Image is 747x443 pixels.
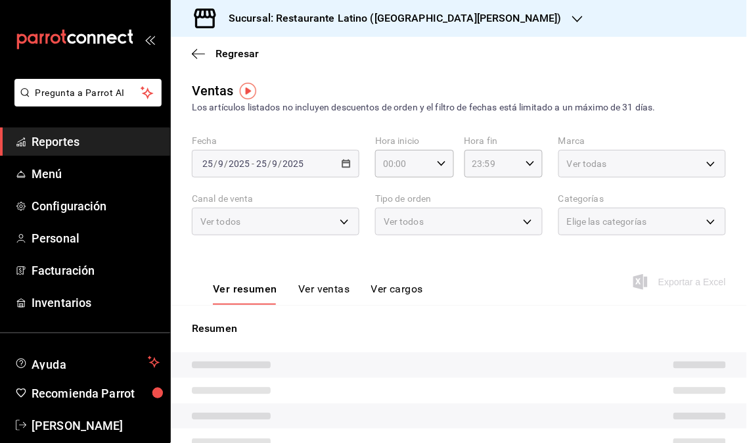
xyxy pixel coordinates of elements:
p: Resumen [192,321,726,337]
span: Configuración [32,197,160,215]
label: Hora inicio [375,137,454,146]
label: Fecha [192,137,359,146]
label: Marca [558,137,726,146]
span: Recomienda Parrot [32,385,160,402]
label: Hora fin [464,137,543,146]
button: Ver resumen [213,283,277,305]
span: Ayuda [32,354,143,370]
input: -- [272,158,279,169]
span: / [267,158,271,169]
span: Pregunta a Parrot AI [35,86,141,100]
span: / [224,158,228,169]
input: ---- [283,158,305,169]
span: Reportes [32,133,160,151]
div: Los artículos listados no incluyen descuentos de orden y el filtro de fechas está limitado a un m... [192,101,726,114]
input: ---- [228,158,250,169]
h3: Sucursal: Restaurante Latino ([GEOGRAPHIC_DATA][PERSON_NAME]) [218,11,562,26]
img: Tooltip marker [240,83,256,99]
span: Ver todos [384,215,424,228]
span: Ver todas [567,157,607,170]
label: Tipo de orden [375,195,543,204]
button: Pregunta a Parrot AI [14,79,162,106]
span: Regresar [215,47,259,60]
span: [PERSON_NAME] [32,417,160,434]
button: Ver ventas [298,283,350,305]
div: Ventas [192,81,234,101]
div: navigation tabs [213,283,423,305]
button: Ver cargos [371,283,424,305]
span: - [252,158,254,169]
input: -- [217,158,224,169]
button: open_drawer_menu [145,34,155,45]
span: / [214,158,217,169]
span: Inventarios [32,294,160,312]
span: Facturación [32,262,160,279]
input: -- [256,158,267,169]
a: Pregunta a Parrot AI [9,95,162,109]
span: Elige las categorías [567,215,647,228]
input: -- [202,158,214,169]
span: Personal [32,229,160,247]
span: / [279,158,283,169]
button: Regresar [192,47,259,60]
span: Menú [32,165,160,183]
span: Ver todos [200,215,240,228]
label: Canal de venta [192,195,359,204]
label: Categorías [558,195,726,204]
